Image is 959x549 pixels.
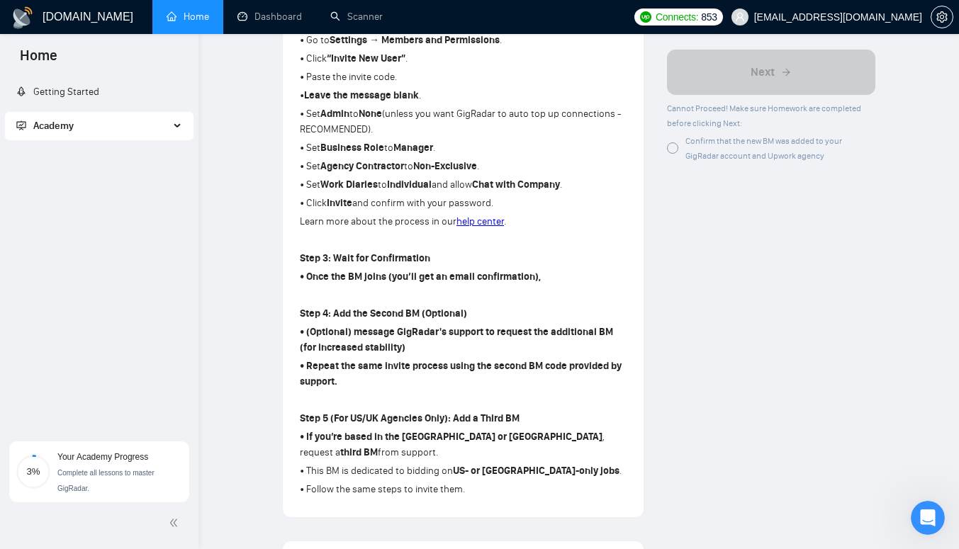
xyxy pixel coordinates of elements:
[16,120,26,130] span: fund-projection-screen
[5,78,193,106] li: Getting Started
[57,469,155,492] span: Complete all lessons to master GigRadar.
[300,51,627,67] p: • Click .
[911,501,945,535] iframe: Intercom live chat
[300,429,627,460] p: , request a from support.
[320,108,349,120] strong: Admin
[359,108,382,120] strong: None
[393,142,433,154] strong: Manager
[685,136,842,161] span: Confirm that the new BM was added to your GigRadar account and Upwork agency
[327,52,405,64] strong: “Invite New User”
[169,516,183,530] span: double-left
[300,271,541,283] strong: • Once the BM joins (you’ll get an email confirmation),
[931,11,953,23] a: setting
[320,142,384,154] strong: Business Role
[9,45,69,75] span: Home
[735,12,745,22] span: user
[16,120,74,132] span: Academy
[16,467,50,476] span: 3%
[300,463,627,479] p: • This BM is dedicated to bidding on .
[237,11,302,23] a: dashboardDashboard
[387,179,432,191] strong: Individual
[300,482,627,497] p: • Follow the same steps to invite them.
[456,215,504,227] a: help center
[667,103,861,128] span: Cannot Proceed! Make sure Homework are completed before clicking Next:
[300,177,627,193] p: • Set to and allow .
[701,9,717,25] span: 853
[300,33,627,48] p: • Go to .
[656,9,698,25] span: Connects:
[16,86,99,98] a: rocketGetting Started
[300,307,467,319] strong: Step 4: Add the Second BM (Optional)
[304,89,419,101] strong: Leave the message blank
[472,179,560,191] strong: Chat with Company
[453,465,619,477] strong: US- or [GEOGRAPHIC_DATA]-only jobs
[413,160,477,172] strong: Non-Exclusive
[327,197,352,209] strong: Invite
[300,140,627,156] p: • Set to .
[640,11,651,23] img: upwork-logo.png
[300,69,627,85] p: • Paste the invite code.
[667,50,875,95] button: Next
[300,106,627,137] p: • Set to (unless you want GigRadar to auto top up connections - RECOMMENDED).
[300,252,430,264] strong: Step 3: Wait for Confirmation
[11,6,34,29] img: logo
[931,11,953,23] span: setting
[300,360,622,387] strong: • Repeat the same invite process using the second BM code provided by support.
[33,120,74,132] span: Academy
[453,6,478,31] div: Close
[300,88,627,103] p: • .
[426,6,453,33] button: Collapse window
[330,34,500,46] strong: Settings → Members and Permissions
[167,11,209,23] a: homeHome
[751,64,775,81] span: Next
[300,326,613,353] strong: • (Optional) message GigRadar's support to request the additional BM (for increased stability)
[931,6,953,28] button: setting
[320,179,378,191] strong: Work Diaries
[330,11,383,23] a: searchScanner
[300,159,627,174] p: • Set to .
[300,412,520,424] strong: Step 5 (For US/UK Agencies Only): Add a Third BM
[9,6,36,33] button: go back
[300,196,627,211] p: • Click and confirm with your password.
[300,214,627,230] p: Learn more about the process in our .
[340,446,378,458] strong: third BM
[300,431,602,443] strong: • If you’re based in the [GEOGRAPHIC_DATA] or [GEOGRAPHIC_DATA]
[320,160,404,172] strong: Agency Contractor
[57,452,148,462] span: Your Academy Progress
